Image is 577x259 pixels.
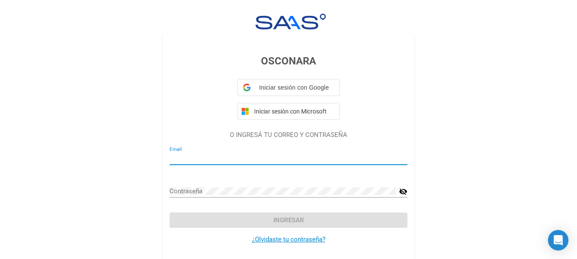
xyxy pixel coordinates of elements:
[252,236,325,243] a: ¿Olvidaste tu contraseña?
[273,216,304,224] span: Ingresar
[237,79,340,96] div: Iniciar sesión con Google
[399,186,407,197] mat-icon: visibility_off
[170,212,407,228] button: Ingresar
[252,108,336,115] span: Iniciar sesión con Microsoft
[170,130,407,140] p: O INGRESÁ TU CORREO Y CONTRASEÑA
[254,83,334,92] span: Iniciar sesión con Google
[170,53,407,69] h3: OSCONARA
[548,230,568,250] div: Open Intercom Messenger
[237,103,340,120] button: Iniciar sesión con Microsoft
